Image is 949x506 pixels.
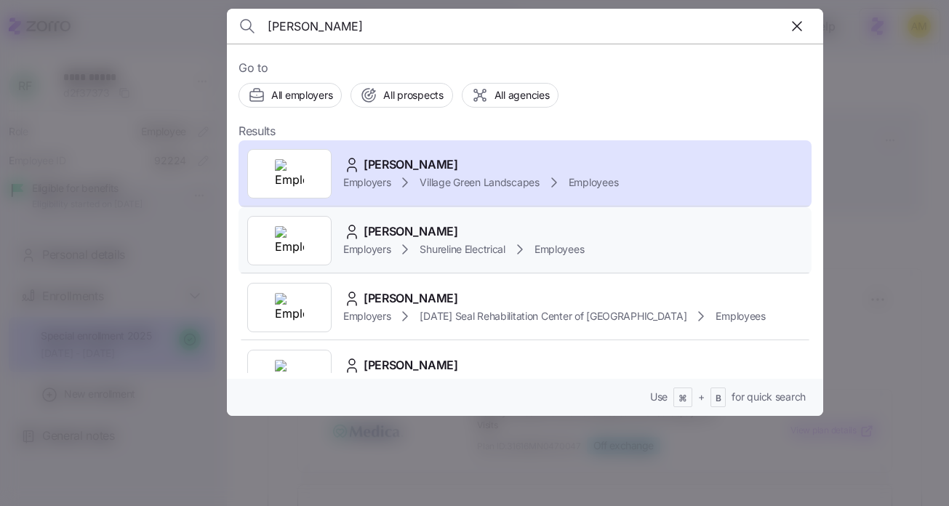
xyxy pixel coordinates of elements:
span: Village Green Landscapes [420,175,539,190]
span: Employers [343,242,391,257]
span: for quick search [732,390,806,404]
span: Use [650,390,668,404]
img: Employer logo [275,360,304,389]
span: Results [239,122,276,140]
img: Employer logo [275,226,304,255]
button: All employers [239,83,342,108]
span: Go to [239,59,812,77]
span: Shureline Electrical [420,242,505,257]
span: [PERSON_NAME] [364,222,458,241]
span: All agencies [494,88,550,103]
img: Employer logo [275,293,304,322]
button: All agencies [462,83,559,108]
span: All prospects [383,88,443,103]
button: All prospects [351,83,452,108]
span: All employers [271,88,332,103]
img: Employer logo [275,159,304,188]
span: Employees [534,242,584,257]
span: Employees [716,309,765,324]
span: ⌘ [678,393,687,405]
span: Employers [343,309,391,324]
span: Employers [343,175,391,190]
span: Employees [569,175,618,190]
span: [PERSON_NAME] [364,356,458,374]
span: + [698,390,705,404]
span: [DATE] Seal Rehabilitation Center of [GEOGRAPHIC_DATA] [420,309,686,324]
span: [PERSON_NAME] [364,156,458,174]
span: [PERSON_NAME] [364,289,458,308]
span: B [716,393,721,405]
